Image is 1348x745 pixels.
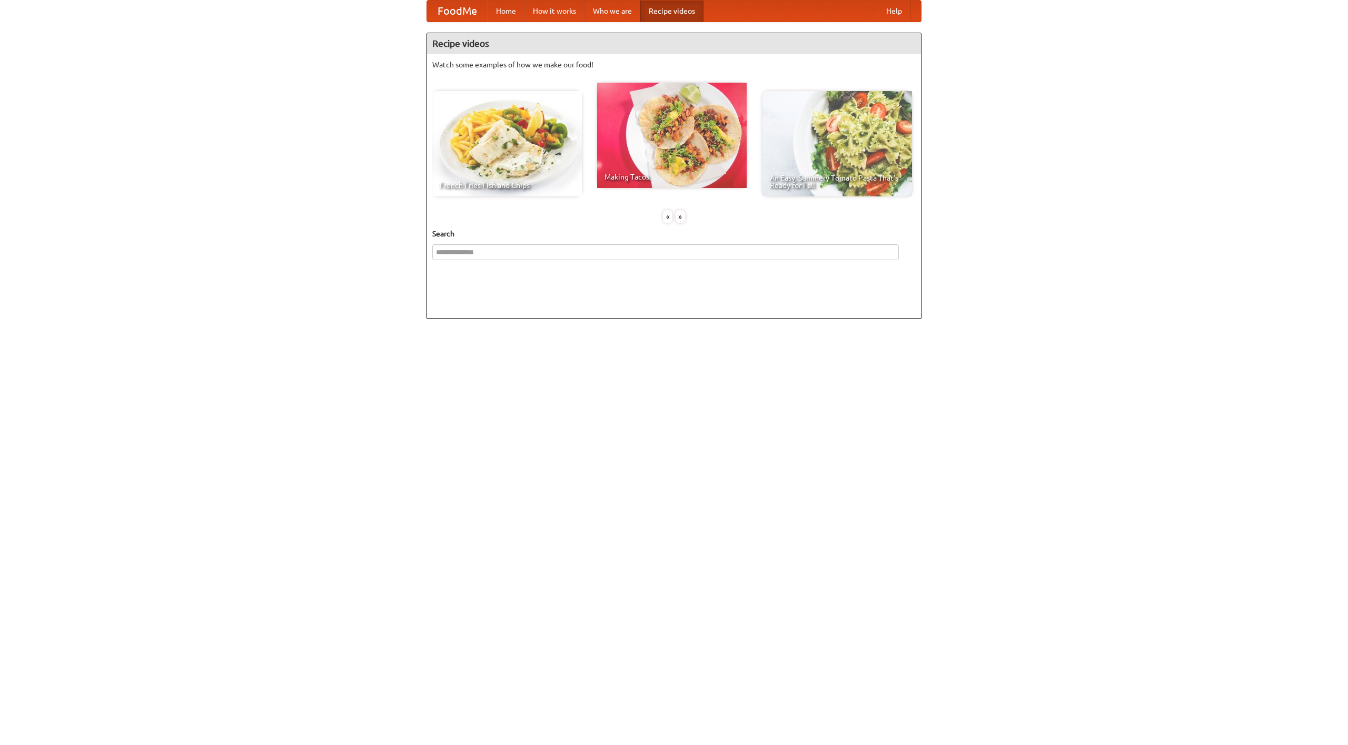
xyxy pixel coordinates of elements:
[524,1,584,22] a: How it works
[762,91,912,196] a: An Easy, Summery Tomato Pasta That's Ready for Fall
[427,1,488,22] a: FoodMe
[878,1,910,22] a: Help
[640,1,703,22] a: Recipe videos
[597,83,747,188] a: Making Tacos
[584,1,640,22] a: Who we are
[427,33,921,54] h4: Recipe videos
[770,174,905,189] span: An Easy, Summery Tomato Pasta That's Ready for Fall
[676,210,685,223] div: »
[432,229,916,239] h5: Search
[488,1,524,22] a: Home
[432,91,582,196] a: French Fries Fish and Chips
[604,173,739,181] span: Making Tacos
[663,210,672,223] div: «
[440,182,574,189] span: French Fries Fish and Chips
[432,59,916,70] p: Watch some examples of how we make our food!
